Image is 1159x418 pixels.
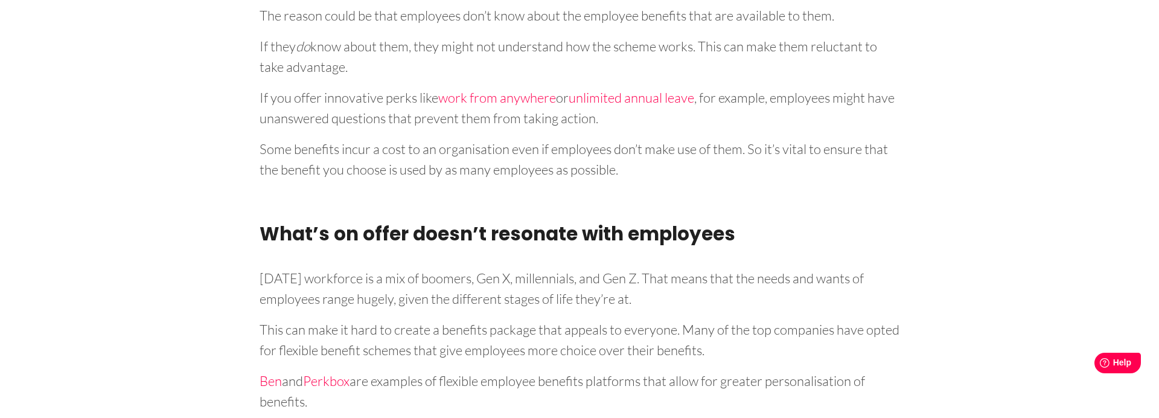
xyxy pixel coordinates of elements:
em: do [296,38,310,54]
a: unlimited annual leave [569,89,694,106]
p: This can make it hard to create a benefits package that appeals to everyone. Many of the top comp... [260,315,899,361]
a: Perkbox [303,373,350,389]
p: If you offer innovative perks like or , for example, employees might have unanswered questions th... [260,83,899,129]
p: and are examples of flexible employee benefits platforms that allow for greater personalisation o... [260,367,899,412]
a: Ben [260,373,282,389]
p: If they know about them, they might not understand how the scheme works. This can make them reluc... [260,32,899,77]
iframe: Help widget launcher [1052,348,1146,382]
a: work from anywhere [438,89,556,106]
p: The reason could be that employees don’t know about the employee benefits that are available to t... [260,1,899,26]
p: Some benefits incur a cost to an organisation even if employees don’t make use of them. So it’s v... [260,135,899,180]
p: [DATE] workforce is a mix of boomers, Gen X, millennials, and Gen Z. That means that the needs an... [260,264,899,309]
strong: What’s on offer doesn’t resonate with employees [260,220,735,247]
